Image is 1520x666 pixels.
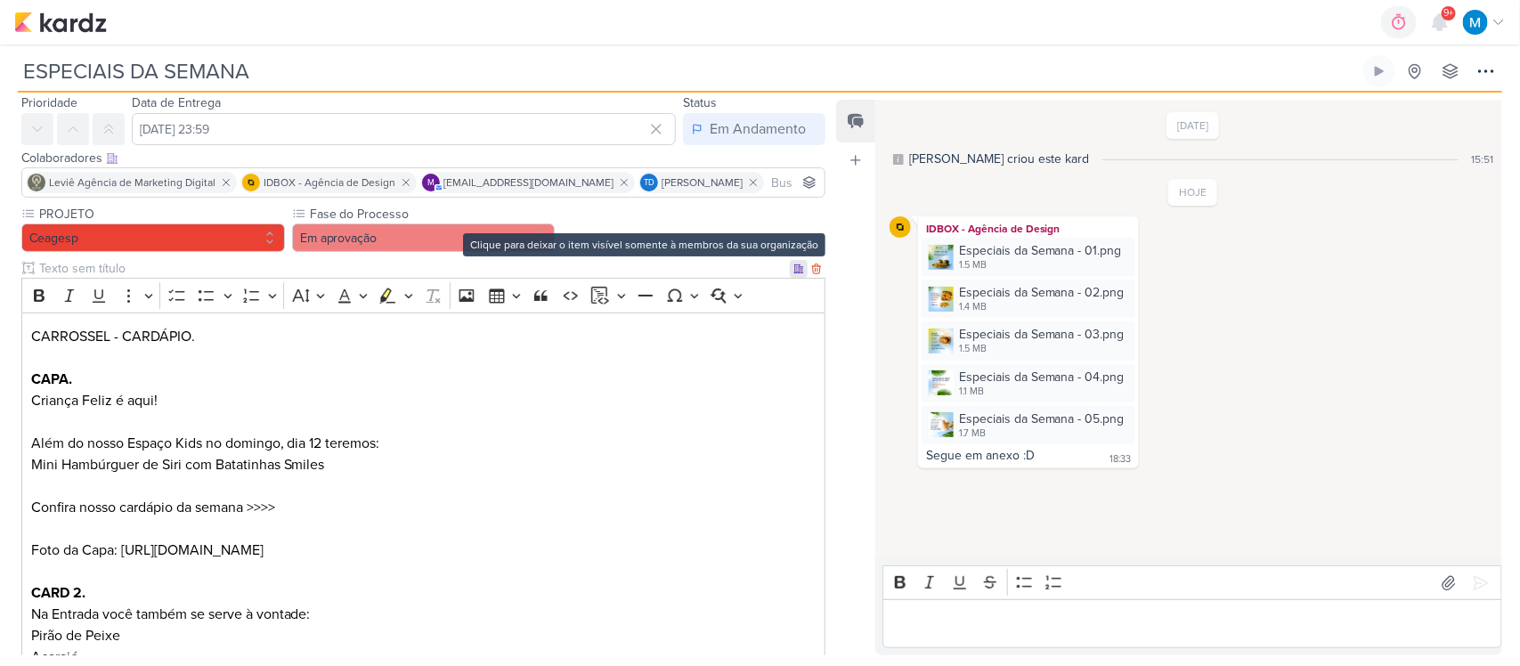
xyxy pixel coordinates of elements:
p: Na Entrada você também se serve à vontade: [31,604,817,625]
img: IDBOX - Agência de Design [242,174,260,191]
button: Ceagesp [21,223,285,252]
label: Data de Entrega [132,95,221,110]
p: Pirão de Peixe [31,625,817,646]
div: Clique para deixar o item visível somente à membros da sua organização [463,233,825,256]
p: Confira nosso cardápio da semana >>>> Foto da Capa: [URL][DOMAIN_NAME] [31,497,817,561]
div: Especiais da Semana - 01.png [922,238,1135,276]
span: Leviê Agência de Marketing Digital [49,175,215,191]
div: Colaboradores [21,149,825,167]
label: PROJETO [37,205,285,223]
div: Especiais da Semana - 05.png [922,406,1135,444]
button: Em Andamento [683,113,825,145]
div: mlegnaioli@gmail.com [422,174,440,191]
div: 1.5 MB [959,258,1122,272]
input: Select a date [132,113,676,145]
div: Especiais da Semana - 01.png [959,241,1122,260]
label: Fase do Processo [308,205,556,223]
span: 9+ [1444,6,1454,20]
p: Td [644,179,654,188]
div: Especiais da Semana - 02.png [959,283,1125,302]
p: m [427,179,435,188]
p: Mini Hambúrguer de Siri com Batatinhas Smiles [31,454,817,475]
div: Segue em anexo :D [926,448,1035,463]
img: 5p9RsD6gKmG178lphO83040HEuRdaQvfWF6DYErh.png [929,412,954,437]
img: MARIANA MIRANDA [1463,10,1488,35]
div: Editor editing area: main [882,599,1502,648]
div: [PERSON_NAME] criou este kard [909,150,1090,168]
img: 3MUrXBrrSzGNj6DimH6vwWjHWiRn4gHcJ4NF4SAG.png [929,287,954,312]
img: kardz.app [14,12,107,33]
div: 1.4 MB [959,300,1125,314]
div: Especiais da Semana - 04.png [959,368,1125,386]
div: Editor toolbar [882,565,1502,600]
div: 15:51 [1471,151,1493,167]
img: 7CuC0msl8kbuGPGRqbK2xZ6sgMxE5XOh4qaHagmF.png [929,245,954,270]
div: 1.5 MB [959,342,1125,356]
p: CARROSSEL - CARDÁPIO. [31,326,817,347]
div: Especiais da Semana - 04.png [922,364,1135,402]
div: IDBOX - Agência de Design [922,220,1135,238]
label: Status [683,95,717,110]
strong: CARD 2. [31,584,85,602]
div: 1.1 MB [959,385,1125,399]
div: Em Andamento [710,118,806,140]
div: Especiais da Semana - 03.png [922,321,1135,360]
img: KjEFY4hyGaKmZUVSNSAp9fSYUuvSpMN6sNyJBmhx.png [929,370,954,395]
input: Buscar [768,172,821,193]
span: [EMAIL_ADDRESS][DOMAIN_NAME] [443,175,614,191]
label: Prioridade [21,95,77,110]
div: Ligar relógio [1372,64,1386,78]
img: IDBOX - Agência de Design [890,216,911,238]
div: 1.7 MB [959,426,1125,441]
img: r9hcngbsMO4nRAWxjMw48sUGYEQ9Q72cAqym090l.png [929,329,954,353]
input: Texto sem título [36,259,790,278]
input: Kard Sem Título [18,55,1360,87]
div: Especiais da Semana - 02.png [922,280,1135,318]
div: Especiais da Semana - 05.png [959,410,1125,428]
p: Criança Feliz é aqui! [31,390,817,411]
p: Além do nosso Espaço Kids no domingo, dia 12 teremos: [31,433,817,454]
img: Leviê Agência de Marketing Digital [28,174,45,191]
div: Especiais da Semana - 03.png [959,325,1125,344]
span: [PERSON_NAME] [662,175,743,191]
strong: CAPA. [31,370,72,388]
div: Editor toolbar [21,278,825,313]
div: 18:33 [1110,452,1132,467]
div: Thais de carvalho [640,174,658,191]
button: Em aprovação [292,223,556,252]
span: IDBOX - Agência de Design [264,175,395,191]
